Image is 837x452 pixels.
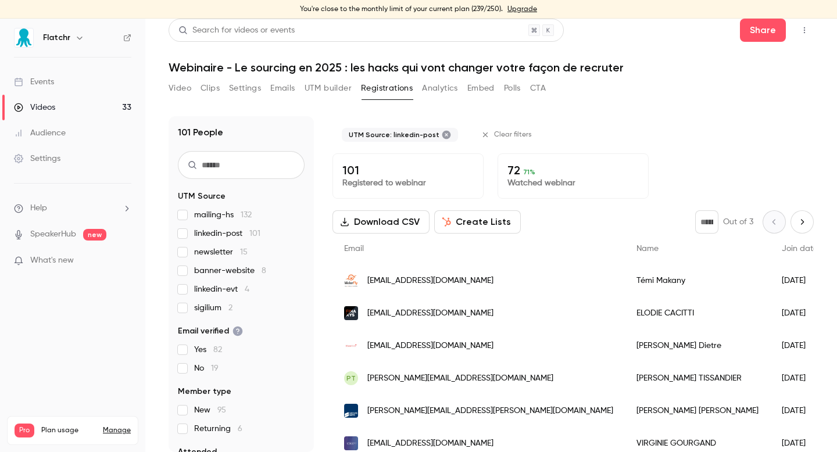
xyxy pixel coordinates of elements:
span: Email verified [178,325,243,337]
img: finaxys.com [344,306,358,320]
div: ELODIE CACITTI [625,297,770,329]
span: 19 [211,364,219,372]
span: 132 [241,211,252,219]
span: UTM Source: linkedin-post [349,130,439,139]
button: Video [169,79,191,98]
span: 95 [217,406,226,414]
div: Videos [14,102,55,113]
span: linkedin-evt [194,284,249,295]
span: UTM Source [178,191,226,202]
a: Upgrade [507,5,537,14]
div: [PERSON_NAME] Dietre [625,329,770,362]
img: groupesafo.com [344,404,358,418]
button: Settings [229,79,261,98]
span: 101 [249,229,260,238]
button: UTM builder [305,79,352,98]
div: [DATE] [770,394,829,427]
button: Clips [201,79,220,98]
span: 71 % [523,168,535,176]
div: [PERSON_NAME] TISSANDIER [625,362,770,394]
span: 8 [262,267,266,275]
h1: 101 People [178,125,223,139]
div: Search for videos or events [178,24,295,37]
button: Emails [270,79,295,98]
span: [EMAIL_ADDRESS][DOMAIN_NAME] [367,307,493,320]
span: sigilium [194,302,233,314]
span: No [194,363,219,374]
button: Analytics [422,79,458,98]
span: [EMAIL_ADDRESS][DOMAIN_NAME] [367,340,493,352]
span: 82 [213,346,222,354]
span: Clear filters [494,130,532,139]
div: [DATE] [770,362,829,394]
img: claravista.fr [344,339,358,353]
p: Out of 3 [723,216,753,228]
img: Flatchr [15,28,33,47]
iframe: Noticeable Trigger [117,256,131,266]
span: [PERSON_NAME][EMAIL_ADDRESS][DOMAIN_NAME] [367,372,553,385]
button: Polls [504,79,521,98]
li: help-dropdown-opener [14,202,131,214]
div: Audience [14,127,66,139]
span: Plan usage [41,426,96,435]
p: 101 [342,163,474,177]
span: new [83,229,106,241]
div: [DATE] [770,264,829,297]
button: Next page [791,210,814,234]
span: Join date [782,245,818,253]
button: CTA [530,79,546,98]
span: newsletter [194,246,248,258]
span: 4 [245,285,249,293]
span: Member type [178,386,231,397]
h6: Flatchr [43,32,70,44]
p: Registered to webinar [342,177,474,189]
span: [PERSON_NAME][EMAIL_ADDRESS][PERSON_NAME][DOMAIN_NAME] [367,405,613,417]
span: [EMAIL_ADDRESS][DOMAIN_NAME] [367,275,493,287]
span: linkedin-post [194,228,260,239]
span: Pro [15,424,34,437]
a: SpeakerHub [30,228,76,241]
span: Help [30,202,47,214]
span: Name [636,245,659,253]
h1: Webinaire - Le sourcing en 2025 : les hacks qui vont changer votre façon de recruter [169,60,814,74]
div: [DATE] [770,329,829,362]
button: Embed [467,79,495,98]
div: Events [14,76,54,88]
span: Yes [194,344,222,356]
div: Témi Makany [625,264,770,297]
div: [PERSON_NAME] [PERSON_NAME] [625,394,770,427]
span: What's new [30,254,74,267]
button: Remove "linkedin-post" from selected "UTM Source" filter [442,130,451,139]
span: Email [344,245,364,253]
button: Share [740,19,786,42]
span: 6 [238,425,242,433]
button: Create Lists [434,210,521,234]
button: Clear filters [477,125,539,144]
span: mailing-hs [194,209,252,221]
img: esiee-it.fr [344,436,358,450]
span: Returning [194,423,242,435]
span: PT [346,373,356,383]
img: misterfly.com [344,274,358,288]
span: New [194,404,226,416]
p: 72 [507,163,639,177]
button: Registrations [361,79,413,98]
div: Settings [14,153,60,164]
span: 2 [228,304,233,312]
a: Manage [103,426,131,435]
p: Watched webinar [507,177,639,189]
span: 15 [240,248,248,256]
button: Top Bar Actions [795,21,814,40]
div: [DATE] [770,297,829,329]
span: banner-website [194,265,266,277]
button: Download CSV [332,210,430,234]
span: [EMAIL_ADDRESS][DOMAIN_NAME] [367,437,493,450]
